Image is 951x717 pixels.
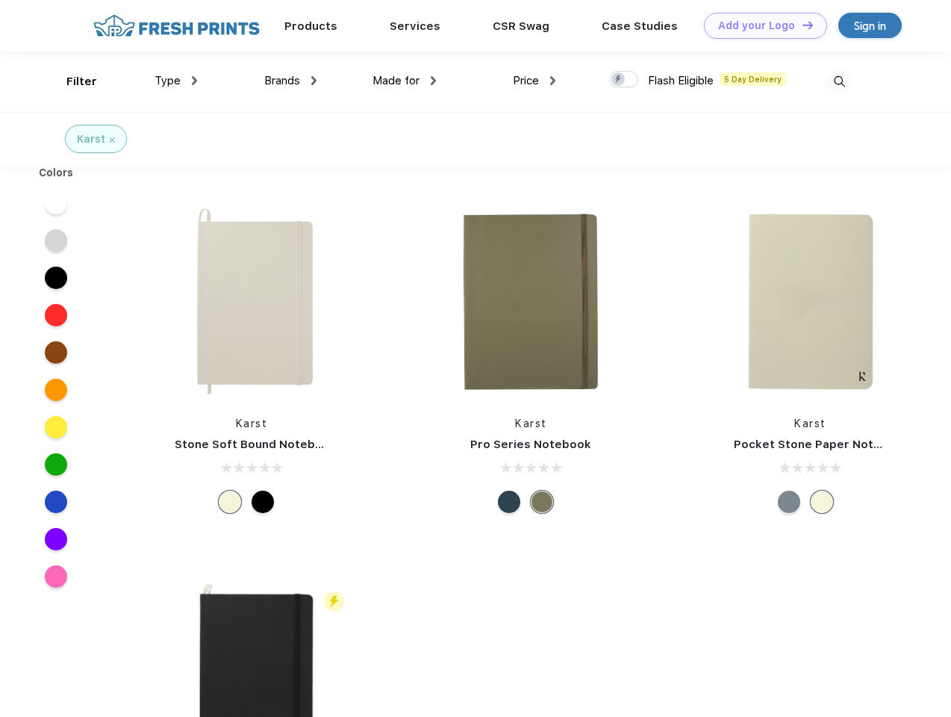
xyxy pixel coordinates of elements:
[152,202,351,401] img: func=resize&h=266
[236,418,268,429] a: Karst
[110,137,115,143] img: filter_cancel.svg
[89,13,264,39] img: fo%20logo%202.webp
[284,19,337,33] a: Products
[513,74,539,87] span: Price
[778,491,800,513] div: Gray
[252,491,274,513] div: Black
[838,13,902,38] a: Sign in
[324,592,344,612] img: flash_active_toggle.svg
[372,74,420,87] span: Made for
[711,202,910,401] img: func=resize&h=266
[175,438,337,451] a: Stone Soft Bound Notebook
[192,76,197,85] img: dropdown.png
[515,418,547,429] a: Karst
[390,19,440,33] a: Services
[431,202,630,401] img: func=resize&h=266
[264,74,300,87] span: Brands
[854,17,886,34] div: Sign in
[470,438,591,451] a: Pro Series Notebook
[827,69,852,94] img: desktop_search.svg
[28,165,85,181] div: Colors
[431,76,436,85] img: dropdown.png
[155,74,181,87] span: Type
[66,73,97,90] div: Filter
[802,21,813,29] img: DT
[718,19,795,32] div: Add your Logo
[493,19,549,33] a: CSR Swag
[550,76,555,85] img: dropdown.png
[720,72,786,86] span: 5 Day Delivery
[648,74,714,87] span: Flash Eligible
[531,491,553,513] div: Olive
[811,491,833,513] div: Beige
[498,491,520,513] div: Navy
[794,418,826,429] a: Karst
[734,438,910,451] a: Pocket Stone Paper Notebook
[219,491,241,513] div: Beige
[77,131,105,147] div: Karst
[311,76,317,85] img: dropdown.png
